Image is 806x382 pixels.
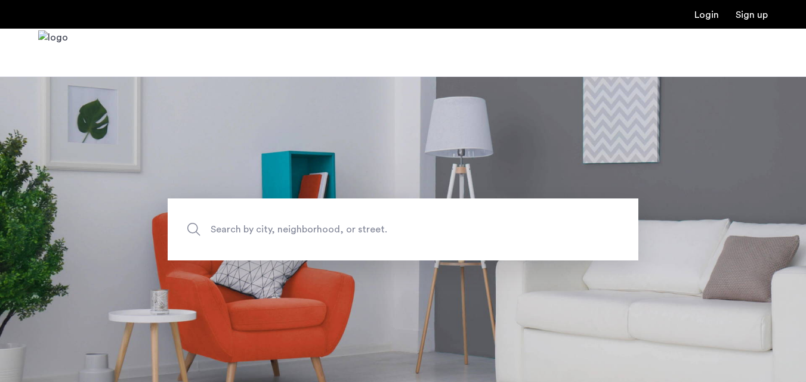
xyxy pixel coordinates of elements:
[736,10,768,20] a: Registration
[694,10,719,20] a: Login
[211,221,540,237] span: Search by city, neighborhood, or street.
[38,30,68,75] img: logo
[168,198,638,260] input: Apartment Search
[38,30,68,75] a: Cazamio Logo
